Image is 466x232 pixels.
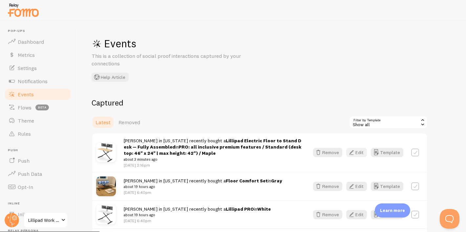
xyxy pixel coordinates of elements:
button: Remove [313,148,342,157]
a: Notifications [4,75,72,88]
strong: PRO: all inclusive premium features / Standard (desktop: 46" x 24" | max height: 42") / Maple [124,144,301,156]
a: Rules [4,127,72,140]
a: Lillipad PRO [226,206,254,212]
span: Removed [118,119,140,126]
a: Push Data [4,167,72,180]
span: Push Data [18,171,42,177]
strong: Gray [271,178,282,184]
span: Push [8,148,72,152]
a: Lillipad Electric Floor to Stand Desk — Fully Assembled [124,138,301,150]
p: [DATE] 6:40pm [124,190,282,195]
a: Theme [4,114,72,127]
span: Settings [18,65,37,71]
button: Template [371,210,403,219]
a: Push [4,154,72,167]
a: Lillipad Work Solutions [24,212,68,228]
a: Events [4,88,72,101]
small: about 19 hours ago [124,184,282,190]
p: Learn more [380,207,405,214]
iframe: Help Scout Beacon - Open [440,209,459,229]
a: Inline [4,208,72,221]
span: Pop-ups [8,29,72,33]
span: Latest [95,119,111,126]
span: Metrics [18,52,35,58]
a: Flows beta [4,101,72,114]
a: Settings [4,61,72,75]
small: about 19 hours ago [124,212,271,218]
span: [PERSON_NAME] in [US_STATE] recently bought a in [124,178,282,190]
span: Events [18,91,34,98]
a: Latest [92,116,115,129]
h1: Events [92,37,288,50]
a: Edit [346,210,371,219]
a: Edit [346,148,371,157]
span: [PERSON_NAME] in [US_STATE] recently bought a in [124,138,301,162]
img: Lillipad_floor_cushion_yoga_pillow_small.jpg [96,176,116,196]
h2: Captured [92,98,428,108]
img: Lillipad42White1.jpg [96,205,116,224]
a: Edit [346,182,371,191]
a: Metrics [4,48,72,61]
span: Inline [18,211,31,218]
span: Inline [8,201,72,206]
button: Edit [346,210,367,219]
button: Template [371,148,403,157]
a: Opt-In [4,180,72,194]
span: Dashboard [18,38,44,45]
img: Lillipad42Maple1.jpg [96,143,116,162]
button: Template [371,182,403,191]
button: Help Article [92,73,129,82]
a: Removed [115,116,144,129]
p: This is a collection of social proof interactions captured by your connections [92,52,249,67]
strong: White [257,206,271,212]
div: Show all [349,116,428,129]
span: Opt-In [18,184,33,190]
span: beta [35,104,49,110]
button: Remove [313,210,342,219]
span: Notifications [18,78,48,84]
a: Floor Comfort Set [226,178,268,184]
button: Edit [346,182,367,191]
span: Theme [18,117,34,124]
p: [DATE] 6:40pm [124,218,271,223]
img: fomo-relay-logo-orange.svg [7,2,40,18]
p: [DATE] 2:16pm [124,162,301,168]
span: Flows [18,104,32,111]
span: Lillipad Work Solutions [28,216,59,224]
span: [PERSON_NAME] in [US_STATE] recently bought a in [124,206,271,218]
span: Rules [18,130,31,137]
small: about 3 minutes ago [124,156,301,162]
a: Dashboard [4,35,72,48]
button: Remove [313,182,342,191]
span: Push [18,157,30,164]
div: Learn more [375,203,410,218]
button: Edit [346,148,367,157]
